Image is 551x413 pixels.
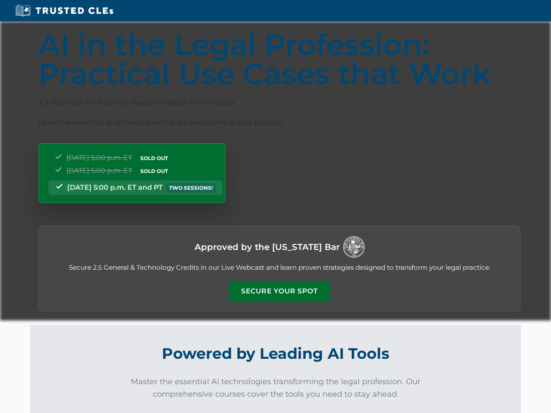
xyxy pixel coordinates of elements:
span: SOLD OUT [137,154,171,163]
span: SOLD OUT [137,166,171,176]
h3: Approved by the [US_STATE] Bar [195,239,340,255]
button: Secure Your Spot [229,281,330,301]
p: Secure 2.5 General & Technology Credits in our Live Webcast and learn proven strategies designed ... [49,263,510,273]
h2: Powered by Leading AI Tools [37,339,514,369]
p: Master the essential AI technologies transforming the legal profession. Our comprehensive courses... [125,376,426,401]
p: A 2-Hour CLE for Attorneys Ready to Master AI in Practice [38,97,520,108]
span: [DATE] 5:00 p.m. ET [66,154,132,162]
h1: AI in the Legal Profession: Practical Use Cases that Work [38,30,520,89]
img: Logo [343,236,365,258]
p: Learn the essential AI technologies that are transforming legal practice. [38,117,520,128]
span: [DATE] 5:00 p.m. ET [66,166,132,175]
img: Trusted CLEs [13,4,116,17]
